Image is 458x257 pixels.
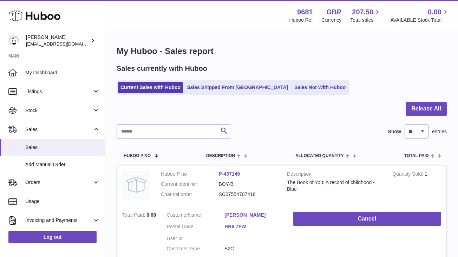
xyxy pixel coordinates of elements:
[25,126,92,133] span: Sales
[161,171,219,177] dt: Huboo P no
[390,7,450,23] a: 0.00 AVAILABLE Stock Total
[224,223,282,230] a: BB6 7FW
[350,7,381,23] a: 207.50 Total sales
[122,212,146,219] strong: Total Paid
[26,34,89,47] div: [PERSON_NAME]
[295,154,344,158] span: ALLOCATED Quantity
[287,179,382,192] div: The Book of You: A record of childhood - Blue
[352,7,373,17] span: 207.50
[25,217,92,224] span: Invoicing and Payments
[404,154,429,158] span: Total paid
[392,171,425,178] strong: Quantity Sold
[219,181,277,188] dd: BOY-B
[219,191,277,198] dd: SC07554707416
[161,191,219,198] dt: Channel order
[25,179,92,186] span: Orders
[117,46,447,57] h1: My Huboo - Sales report
[206,154,235,158] span: Description
[387,165,446,207] td: 1
[25,198,100,205] span: Usage
[292,82,348,93] a: Sales Not With Huboo
[26,41,103,47] span: [EMAIL_ADDRESS][DOMAIN_NAME]
[167,235,225,242] dt: User Id
[122,171,150,199] img: no-photo.jpg
[293,212,441,226] button: Cancel
[124,154,151,158] span: Huboo P no
[406,102,447,116] button: Release All
[219,171,240,177] a: P-437149
[8,231,97,243] a: Log out
[322,17,342,23] div: Currency
[184,82,290,93] a: Sales Shipped From [GEOGRAPHIC_DATA]
[388,128,401,135] label: Show
[25,144,100,151] span: Sales
[167,223,225,232] dt: Postal Code
[118,82,183,93] a: Current Sales with Huboo
[117,64,207,73] h2: Sales currently with Huboo
[428,7,441,17] span: 0.00
[25,88,92,95] span: Listings
[432,128,447,135] span: entries
[224,245,282,252] dd: B2C
[326,7,341,17] strong: GBP
[167,245,225,252] dt: Customer Type
[287,171,382,179] strong: Description
[167,212,188,218] span: Customer
[224,212,282,218] a: [PERSON_NAME]
[25,161,100,168] span: Add Manual Order
[350,17,381,23] span: Total sales
[161,181,219,188] dt: Current identifier
[146,212,156,218] span: 0.00
[289,17,313,23] div: Huboo Ref
[25,107,92,114] span: Stock
[297,7,313,17] strong: 9681
[8,35,19,46] img: hello@colourchronicles.com
[390,17,450,23] span: AVAILABLE Stock Total
[25,69,100,76] span: My Dashboard
[167,212,225,220] dt: Name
